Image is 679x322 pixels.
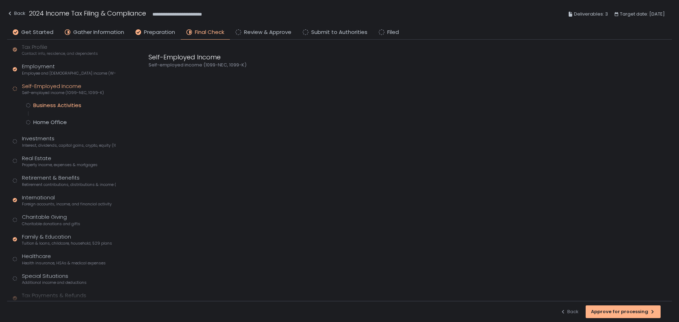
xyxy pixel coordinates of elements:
[22,135,116,148] div: Investments
[244,28,291,36] span: Review & Approve
[22,162,98,168] span: Property income, expenses & mortgages
[73,28,124,36] span: Gather Information
[22,154,98,168] div: Real Estate
[22,71,116,76] span: Employee and [DEMOGRAPHIC_DATA] income (W-2s)
[144,28,175,36] span: Preparation
[7,9,25,18] div: Back
[22,233,112,246] div: Family & Education
[22,272,87,286] div: Special Situations
[311,28,367,36] span: Submit to Authorities
[22,51,98,56] span: Contact info, residence, and dependents
[22,213,80,227] div: Charitable Giving
[620,10,665,18] span: Target date: [DATE]
[387,28,399,36] span: Filed
[22,260,106,266] span: Health insurance, HSAs & medical expenses
[22,194,112,207] div: International
[22,241,112,246] span: Tuition & loans, childcare, household, 529 plans
[22,221,80,227] span: Charitable donations and gifts
[22,63,116,76] div: Employment
[586,305,661,318] button: Approve for processing
[149,62,488,68] div: Self-employed income (1099-NEC, 1099-K)
[22,201,112,207] span: Foreign accounts, income, and financial activity
[22,174,116,187] div: Retirement & Benefits
[195,28,224,36] span: Final Check
[149,52,488,62] div: Self-Employed Income
[7,8,25,20] button: Back
[22,182,116,187] span: Retirement contributions, distributions & income (1099-R, 5498)
[33,119,67,126] div: Home Office
[22,280,87,285] span: Additional income and deductions
[22,300,95,305] span: Estimated payments and banking info
[591,309,655,315] div: Approve for processing
[22,43,98,57] div: Tax Profile
[22,292,95,305] div: Tax Payments & Refunds
[21,28,53,36] span: Get Started
[29,8,146,18] h1: 2024 Income Tax Filing & Compliance
[560,309,579,315] div: Back
[560,305,579,318] button: Back
[22,143,116,148] span: Interest, dividends, capital gains, crypto, equity (1099s, K-1s)
[22,82,104,96] div: Self-Employed Income
[33,102,81,109] div: Business Activities
[22,252,106,266] div: Healthcare
[22,90,104,95] span: Self-employed income (1099-NEC, 1099-K)
[574,10,608,18] span: Deliverables: 3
